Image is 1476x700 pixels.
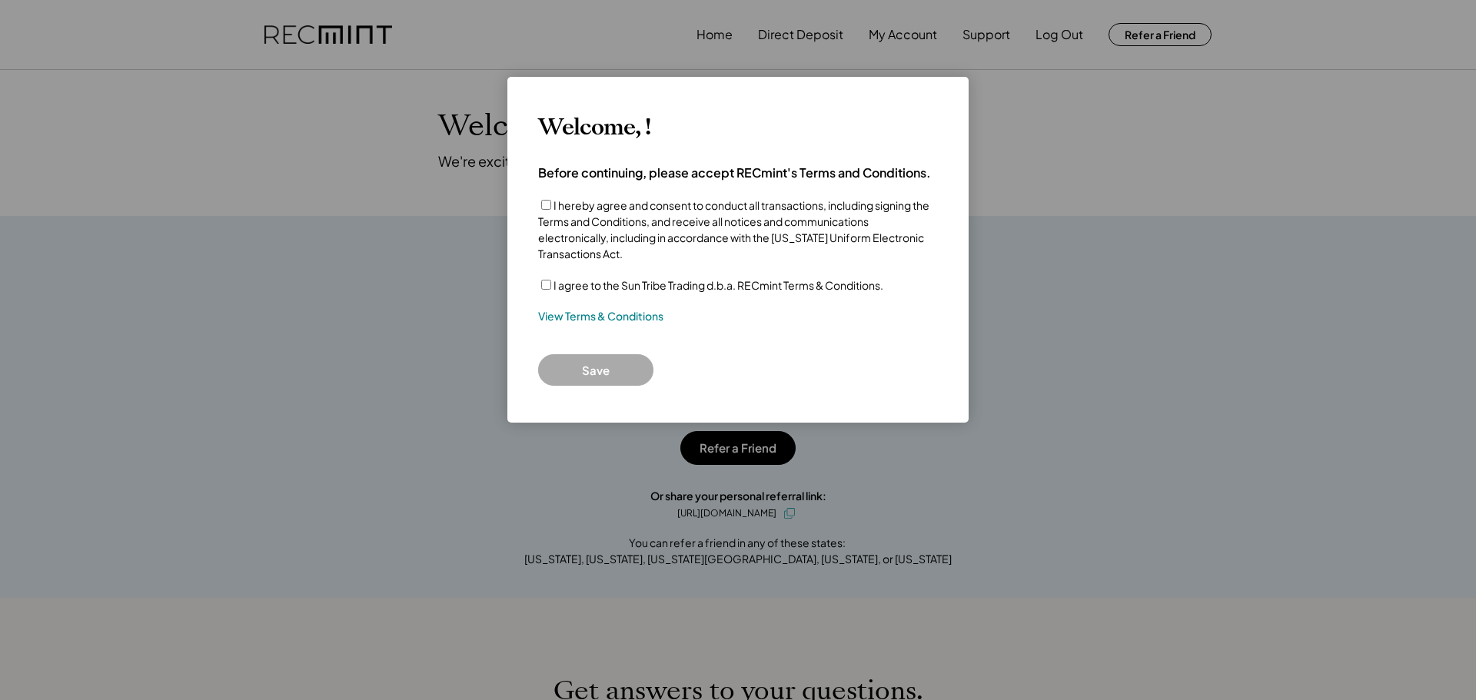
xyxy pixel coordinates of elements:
[538,164,931,181] h4: Before continuing, please accept RECmint's Terms and Conditions.
[538,354,653,386] button: Save
[538,114,650,141] h3: Welcome, !
[538,309,663,324] a: View Terms & Conditions
[553,278,883,292] label: I agree to the Sun Tribe Trading d.b.a. RECmint Terms & Conditions.
[538,198,929,260] label: I hereby agree and consent to conduct all transactions, including signing the Terms and Condition...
